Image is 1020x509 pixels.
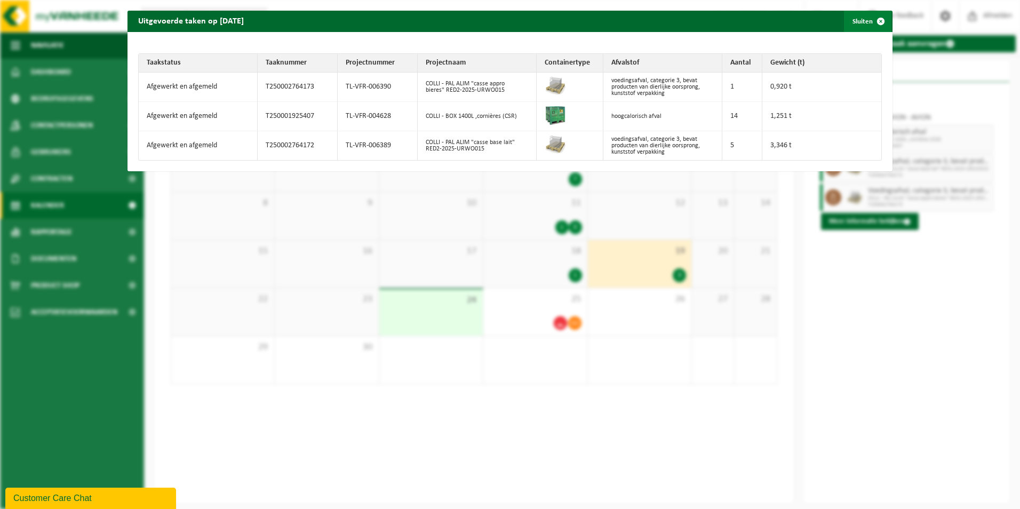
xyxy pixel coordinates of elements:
[338,54,418,73] th: Projectnummer
[258,102,338,131] td: T250001925407
[338,131,418,160] td: TL-VFR-006389
[537,54,603,73] th: Containertype
[258,73,338,102] td: T250002764173
[139,73,258,102] td: Afgewerkt en afgemeld
[545,75,566,97] img: LP-PA-00000-WDN-11
[139,131,258,160] td: Afgewerkt en afgemeld
[603,131,722,160] td: voedingsafval, categorie 3, bevat producten van dierlijke oorsprong, kunststof verpakking
[258,54,338,73] th: Taaknummer
[139,54,258,73] th: Taakstatus
[545,105,566,126] img: PB-HB-1400-HPE-GN-01
[722,102,762,131] td: 14
[603,73,722,102] td: voedingsafval, categorie 3, bevat producten van dierlijke oorsprong, kunststof verpakking
[722,54,762,73] th: Aantal
[127,11,254,31] h2: Uitgevoerde taken op [DATE]
[603,102,722,131] td: hoogcalorisch afval
[418,102,537,131] td: COLLI - BOX 1400L ,cornières (CSR)
[603,54,722,73] th: Afvalstof
[762,131,881,160] td: 3,346 t
[762,73,881,102] td: 0,920 t
[844,11,891,32] button: Sluiten
[258,131,338,160] td: T250002764172
[722,131,762,160] td: 5
[418,131,537,160] td: COLLI - PAL ALIM "casse base lait" RED2-2025-URWO015
[545,134,566,155] img: LP-PA-00000-WDN-11
[762,102,881,131] td: 1,251 t
[418,54,537,73] th: Projectnaam
[338,102,418,131] td: TL-VFR-004628
[722,73,762,102] td: 1
[418,73,537,102] td: COLLI - PAL ALIM "casse appro bieres" RED2-2025-URWO015
[762,54,881,73] th: Gewicht (t)
[139,102,258,131] td: Afgewerkt en afgemeld
[5,486,178,509] iframe: chat widget
[338,73,418,102] td: TL-VFR-006390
